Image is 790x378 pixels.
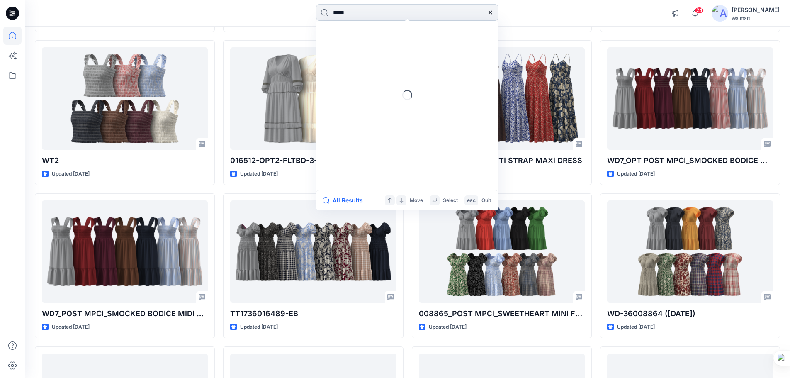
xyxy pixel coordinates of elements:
[607,47,773,150] a: WD7_OPT POST MPCI_SMOCKED BODICE MIDI FLUTTER
[481,196,491,205] p: Quit
[230,47,396,150] a: 016512-OPT2-FLTBD-3-4 SLV LACE TRIM MIDI DRESS
[240,323,278,332] p: Updated [DATE]
[42,155,208,166] p: WT2
[52,170,90,178] p: Updated [DATE]
[230,308,396,319] p: TT1736016489-EB
[695,7,704,14] span: 24
[467,196,476,205] p: esc
[443,196,458,205] p: Select
[410,196,423,205] p: Move
[617,170,655,178] p: Updated [DATE]
[617,323,655,332] p: Updated [DATE]
[732,15,780,21] div: Walmart
[712,5,728,22] img: avatar
[419,308,585,319] p: 008865_POST MPCI_SWEETHEART MINI FLUTTER DRESS
[42,200,208,303] a: WD7_POST MPCI_SMOCKED BODICE MIDI FLUTTER
[607,155,773,166] p: WD7_OPT POST MPCI_SMOCKED BODICE MIDI FLUTTER
[732,5,780,15] div: [PERSON_NAME]
[52,323,90,332] p: Updated [DATE]
[230,200,396,303] a: TT1736016489-EB
[429,323,467,332] p: Updated [DATE]
[323,195,368,205] button: All Results
[419,155,585,166] p: WD10_ADM_SPAGHETTI STRAP MAXI DRESS
[607,308,773,319] p: WD-36008864 ([DATE])
[419,47,585,150] a: WD10_ADM_SPAGHETTI STRAP MAXI DRESS
[230,155,396,166] p: 016512-OPT2-FLTBD-3-4 SLV LACE TRIM MIDI DRESS
[419,200,585,303] a: 008865_POST MPCI_SWEETHEART MINI FLUTTER DRESS
[42,47,208,150] a: WT2
[607,200,773,303] a: WD-36008864 (03-07-25)
[240,170,278,178] p: Updated [DATE]
[42,308,208,319] p: WD7_POST MPCI_SMOCKED BODICE MIDI FLUTTER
